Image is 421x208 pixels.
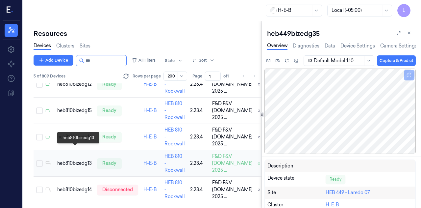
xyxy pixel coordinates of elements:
div: 2.23.4 [190,160,207,167]
div: heb810bizedg12 [57,81,92,88]
a: Camera Settings [380,43,417,49]
a: Overview [267,42,287,50]
a: HEB 810 - Rockwall [164,127,185,147]
a: HEB 810 - Rockwall [164,74,185,94]
a: Devices [34,42,51,50]
button: Select row [36,160,43,167]
div: ready [97,132,122,142]
a: H-E-B [143,81,157,87]
a: Device Settings [340,43,375,49]
span: of 1 [223,73,234,79]
p: Rows per page [133,73,161,79]
a: Diagnostics [293,43,319,49]
div: 2.23.4 [190,107,207,114]
button: Select row [36,81,43,88]
div: 2.23.4 [190,134,207,140]
div: Site [267,189,326,196]
a: H-E-B [143,187,157,193]
span: F&D F&V [DOMAIN_NAME] 2025 ... [212,100,255,121]
a: H-E-B [143,134,157,140]
div: heb810bizedg13 [57,160,92,167]
div: ready [97,79,122,90]
div: ready [97,105,122,116]
div: 2.23.4 [190,81,207,88]
div: Resources [34,29,261,38]
div: heb810bizedg15 [57,107,92,114]
nav: pagination [239,72,259,81]
a: Data [325,43,335,49]
a: H-E-B [143,160,157,166]
a: HEB 810 - Rockwall [164,101,185,120]
a: H-E-B [326,202,339,208]
span: F&D F&V [DOMAIN_NAME] 2025 ... [212,153,255,174]
div: ready [97,158,122,169]
div: Ready [326,175,345,184]
a: H-E-B [143,107,157,113]
span: F&D F&V [DOMAIN_NAME] 2025 ... [212,74,255,95]
div: 2.23.4 [190,186,207,193]
button: Select row [36,107,43,114]
span: 5 of 809 Devices [34,73,65,79]
div: heb810bizedg16 [57,134,92,140]
a: Clusters [56,43,74,49]
div: Device state [267,175,326,184]
button: Add Device [34,55,73,66]
button: Select row [36,134,43,140]
button: All Filters [129,55,158,66]
span: F&D F&V [DOMAIN_NAME] 2025 ... [212,179,255,200]
span: F&D F&V [DOMAIN_NAME] 2025 ... [212,127,255,147]
div: disconnected [97,185,138,195]
button: Select row [36,187,43,193]
div: Description [267,163,326,169]
div: heb449bizedg35 [267,29,416,38]
a: Sites [80,43,90,49]
a: HEB 449 - Laredo 07 [326,190,370,195]
a: HEB 810 - Rockwall [164,153,185,173]
div: heb810bizedg14 [57,186,92,193]
button: Capture & Predict [377,55,416,66]
a: HEB 810 - Rockwall [164,180,185,199]
button: L [397,4,410,17]
span: Page [192,73,202,79]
